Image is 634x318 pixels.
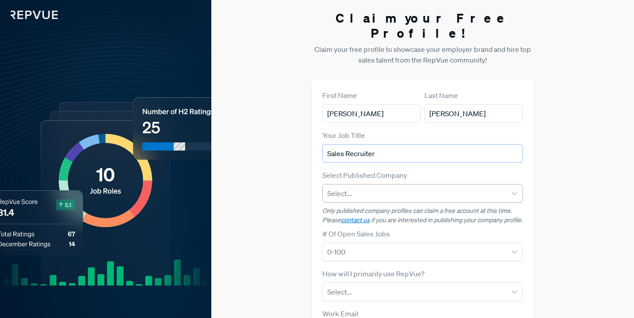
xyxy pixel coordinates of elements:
a: contact us [341,216,370,224]
label: First Name [322,90,357,101]
h3: Claim your Free Profile! [312,11,534,40]
input: Title [322,144,523,163]
label: How will I primarily use RepVue? [322,268,424,279]
label: Your Job Title [322,130,365,141]
label: # Of Open Sales Jobs [322,228,390,239]
p: Claim your free profile to showcase your employer brand and hire top sales talent from the RepVue... [312,44,534,65]
label: Select Published Company [322,170,407,181]
p: Only published company profiles can claim a free account at this time. Please if you are interest... [322,206,523,225]
input: Last Name [424,104,523,123]
label: Last Name [424,90,458,101]
input: First Name [322,104,421,123]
